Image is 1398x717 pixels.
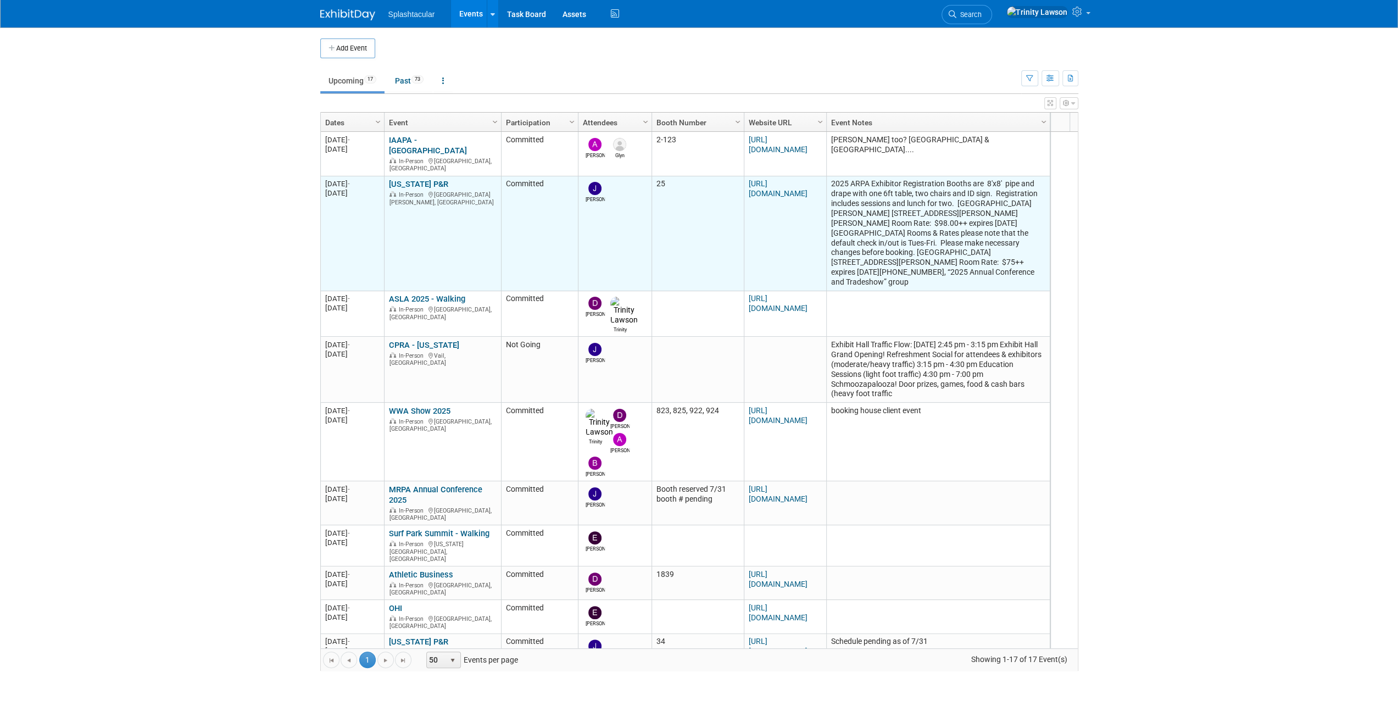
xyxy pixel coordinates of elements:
td: [PERSON_NAME] too? [GEOGRAPHIC_DATA] & [GEOGRAPHIC_DATA].... [826,132,1050,176]
div: [DATE] [325,529,379,538]
img: Jimmy Nigh [588,487,601,501]
a: [URL][DOMAIN_NAME] [749,637,807,655]
button: Add Event [320,38,375,58]
td: Committed [501,566,578,600]
span: - [348,637,350,646]
td: 25 [651,176,744,291]
div: [DATE] [325,613,379,622]
td: 1839 [651,566,744,600]
div: Vail, [GEOGRAPHIC_DATA] [389,351,496,367]
span: Search [956,10,982,19]
div: [GEOGRAPHIC_DATA], [GEOGRAPHIC_DATA] [389,614,496,630]
a: [US_STATE] P&R [389,179,448,189]
a: Dates [325,113,377,132]
span: - [348,570,350,579]
span: Column Settings [733,118,742,126]
span: 73 [411,75,424,84]
img: Enrico Rossi [588,531,601,544]
img: Enrico Rossi [588,606,601,619]
div: Enrico Rossi [586,544,605,553]
div: [DATE] [325,144,379,154]
a: [URL][DOMAIN_NAME] [749,135,807,154]
div: [GEOGRAPHIC_DATA], [GEOGRAPHIC_DATA] [389,156,496,173]
td: Exhibit Hall Traffic Flow: [DATE] 2:45 pm - 3:15 pm Exhibit Hall Grand Opening! Refreshment Socia... [826,337,1050,403]
span: In-Person [399,352,427,359]
a: Column Settings [639,113,651,130]
div: [GEOGRAPHIC_DATA][PERSON_NAME], [GEOGRAPHIC_DATA] [389,190,496,206]
div: [US_STATE][GEOGRAPHIC_DATA], [GEOGRAPHIC_DATA] [389,539,496,563]
a: Booth Number [656,113,737,132]
span: In-Person [399,507,427,514]
span: In-Person [399,541,427,548]
a: Go to the last page [395,652,411,668]
div: [GEOGRAPHIC_DATA], [GEOGRAPHIC_DATA] [389,304,496,321]
a: Column Settings [566,113,578,130]
span: In-Person [399,158,427,165]
div: [DATE] [325,303,379,313]
img: Trinity Lawson [1006,6,1068,18]
img: In-Person Event [389,615,396,621]
div: [DATE] [325,494,379,503]
td: booking house client event [826,403,1050,481]
span: In-Person [399,418,427,425]
div: Drew Ford [586,586,605,594]
div: [DATE] [325,485,379,494]
span: Splashtacular [388,10,435,19]
img: In-Person Event [389,507,396,513]
div: [GEOGRAPHIC_DATA], [GEOGRAPHIC_DATA] [389,505,496,522]
span: In-Person [399,191,427,198]
span: In-Person [399,615,427,622]
a: Go to the previous page [341,652,357,668]
a: Athletic Business [389,570,453,580]
img: Alex Weidman [613,433,626,446]
img: In-Person Event [389,158,396,163]
div: [DATE] [325,538,379,547]
span: Column Settings [374,118,382,126]
span: Column Settings [816,118,825,126]
span: Go to the previous page [344,656,353,665]
div: [DATE] [325,406,379,415]
div: [DATE] [325,294,379,303]
span: - [348,485,350,493]
td: Committed [501,176,578,291]
a: Go to the first page [323,652,339,668]
div: Glyn Jones [610,151,630,159]
a: CPRA - [US_STATE] [389,340,459,350]
a: MRPA Annual Conference 2025 [389,485,482,505]
img: Jimmy Nigh [588,182,601,195]
div: [GEOGRAPHIC_DATA], [GEOGRAPHIC_DATA] [389,580,496,597]
img: In-Person Event [389,541,396,546]
a: [URL][DOMAIN_NAME] [749,294,807,313]
a: WWA Show 2025 [389,406,450,416]
span: Column Settings [641,118,650,126]
div: [DATE] [325,646,379,655]
img: Jimmy Nigh [588,640,601,653]
a: Column Settings [814,113,826,130]
div: [DATE] [325,349,379,359]
a: [URL][DOMAIN_NAME] [749,570,807,588]
div: [DATE] [325,340,379,349]
a: Column Settings [372,113,384,130]
span: - [348,604,350,612]
div: [DATE] [325,579,379,588]
a: Go to the next page [377,652,394,668]
span: - [348,341,350,349]
a: Attendees [583,113,644,132]
a: OHI [389,603,402,613]
div: [DATE] [325,188,379,198]
div: Trinity Lawson [610,325,630,334]
a: [URL][DOMAIN_NAME] [749,406,807,425]
img: ExhibitDay [320,9,375,20]
span: Column Settings [1039,118,1048,126]
td: 2025 ARPA Exhibitor Registration Booths are 8'x8' pipe and drape with one 6ft table, two chairs a... [826,176,1050,291]
img: In-Person Event [389,582,396,587]
div: [DATE] [325,570,379,579]
img: Trinity Lawson [610,297,638,325]
div: [DATE] [325,637,379,646]
span: - [348,529,350,537]
span: 17 [364,75,376,84]
div: [GEOGRAPHIC_DATA], [GEOGRAPHIC_DATA] [389,416,496,433]
a: IAAPA - [GEOGRAPHIC_DATA] [389,135,467,155]
img: In-Person Event [389,191,396,197]
span: In-Person [399,582,427,589]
